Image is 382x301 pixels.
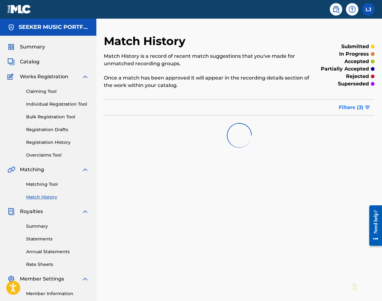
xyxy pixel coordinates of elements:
[7,58,39,66] a: CatalogCatalog
[20,73,68,80] span: Works Registration
[20,166,44,173] span: Matching
[26,223,89,230] a: Summary
[26,290,89,297] a: Member Information
[7,208,15,215] img: Royalties
[26,101,89,107] a: Individual Registration Tool
[19,24,89,31] h5: SEEKER MUSIC PORTFOLIO HOLDCO I LP
[26,126,89,133] a: Registration Drafts
[7,5,31,14] img: MLC Logo
[344,58,369,65] p: accepted
[81,166,89,173] img: expand
[104,52,312,67] p: Match History is a record of recent match suggestions that you've made for unmatched recording gr...
[339,104,363,111] span: Filters ( 3 )
[339,50,369,58] p: in progress
[26,139,89,146] a: Registration History
[7,58,15,66] img: Catalog
[332,6,340,13] img: search
[26,261,89,268] a: Rate Sheets
[321,65,369,73] p: partially accepted
[7,275,15,283] img: Member Settings
[26,88,89,95] a: Claiming Tool
[7,43,15,51] img: Summary
[335,100,375,115] button: Filters (3)
[227,123,252,148] img: preloader
[365,201,382,251] iframe: Resource Center
[330,3,342,16] a: Public Search
[7,73,16,80] img: Works Registration
[20,275,64,283] span: Member Settings
[346,3,358,16] div: Help
[7,24,15,31] img: Accounts
[362,3,375,16] div: User Menu
[341,43,369,50] p: submitted
[104,34,189,48] h2: Match History
[81,275,89,283] img: expand
[7,43,45,51] a: SummarySummary
[26,114,89,120] a: Bulk Registration Tool
[20,43,45,51] span: Summary
[26,181,89,188] a: Matching Tool
[353,277,357,296] div: Drag
[81,73,89,80] img: expand
[7,166,15,173] img: Matching
[26,194,89,200] a: Match History
[104,74,312,89] p: Once a match has been approved it will appear in the recording details section of the work within...
[81,208,89,215] img: expand
[20,208,43,215] span: Royalties
[26,249,89,255] a: Annual Statements
[348,6,356,13] img: help
[26,152,89,158] a: Overclaims Tool
[26,236,89,242] a: Statements
[20,58,39,66] span: Catalog
[346,73,369,80] p: rejected
[338,80,369,88] p: superseded
[365,106,370,109] img: filter
[351,271,382,301] iframe: Chat Widget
